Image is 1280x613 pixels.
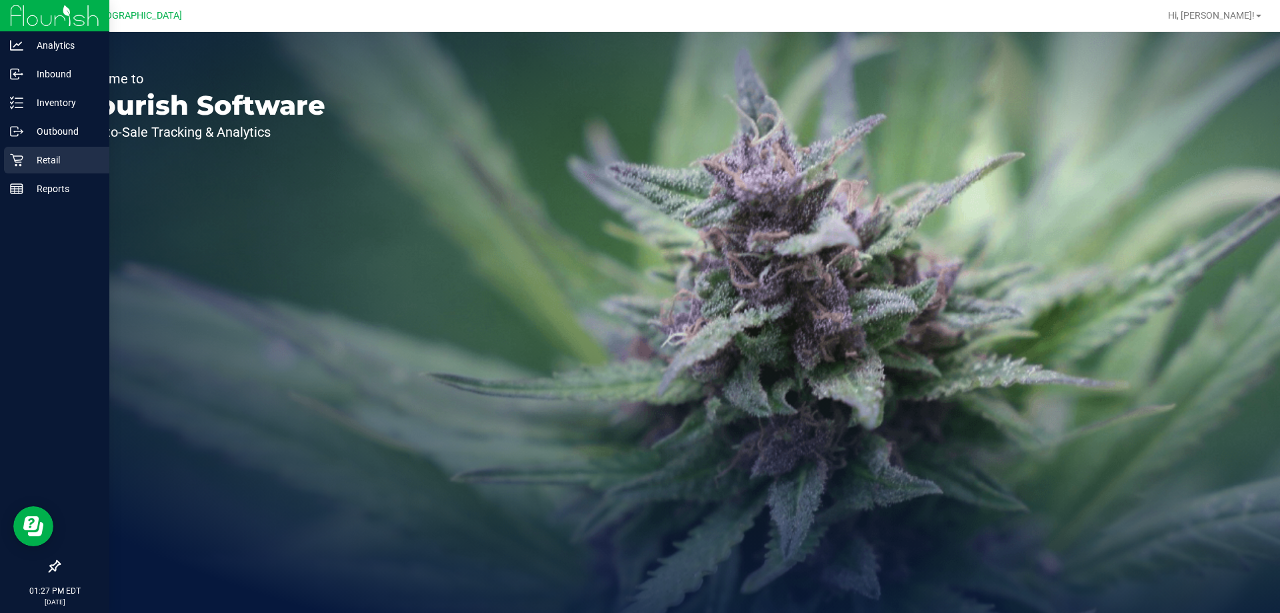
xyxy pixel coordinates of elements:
[13,506,53,546] iframe: Resource center
[23,95,103,111] p: Inventory
[6,597,103,607] p: [DATE]
[10,153,23,167] inline-svg: Retail
[23,152,103,168] p: Retail
[23,66,103,82] p: Inbound
[72,72,325,85] p: Welcome to
[72,125,325,139] p: Seed-to-Sale Tracking & Analytics
[23,181,103,197] p: Reports
[6,585,103,597] p: 01:27 PM EDT
[10,182,23,195] inline-svg: Reports
[23,37,103,53] p: Analytics
[10,67,23,81] inline-svg: Inbound
[10,96,23,109] inline-svg: Inventory
[91,10,182,21] span: [GEOGRAPHIC_DATA]
[23,123,103,139] p: Outbound
[1168,10,1255,21] span: Hi, [PERSON_NAME]!
[72,92,325,119] p: Flourish Software
[10,39,23,52] inline-svg: Analytics
[10,125,23,138] inline-svg: Outbound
